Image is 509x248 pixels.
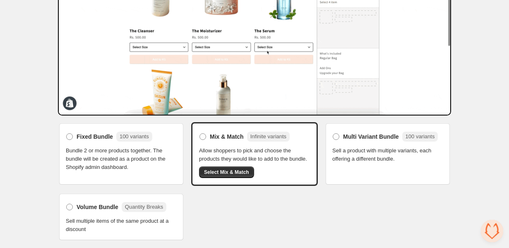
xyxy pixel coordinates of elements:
[210,132,244,141] span: Mix & Match
[250,133,286,140] span: Infinite variants
[406,133,435,140] span: 100 variants
[125,204,163,210] span: Quantity Breaks
[66,147,177,171] span: Bundle 2 or more products together. The bundle will be created as a product on the Shopify admin ...
[332,147,443,163] span: Sell a product with multiple variants, each offering a different bundle.
[77,203,118,211] span: Volume Bundle
[77,132,113,141] span: Fixed Bundle
[199,147,310,163] span: Allow shoppers to pick and choose the products they would like to add to the bundle.
[120,133,149,140] span: 100 variants
[343,132,399,141] span: Multi Variant Bundle
[66,217,177,234] span: Sell multiple items of the same product at a discount
[199,166,254,178] button: Select Mix & Match
[481,220,503,242] div: Open chat
[204,169,249,176] span: Select Mix & Match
